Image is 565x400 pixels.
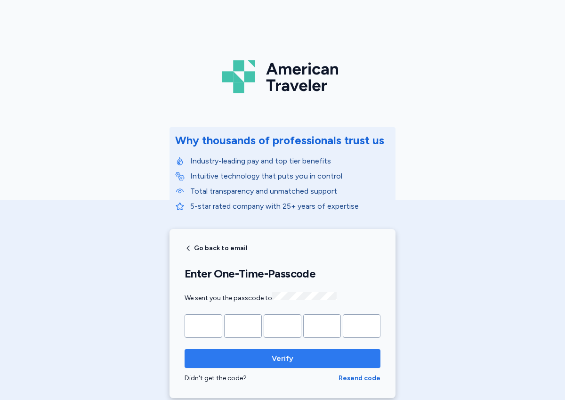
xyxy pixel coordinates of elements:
input: Please enter OTP character 2 [224,314,262,338]
input: Please enter OTP character 3 [264,314,301,338]
p: Total transparency and unmatched support [190,186,390,197]
input: Please enter OTP character 4 [303,314,341,338]
input: Please enter OTP character 1 [185,314,222,338]
button: Verify [185,349,380,368]
p: 5-star rated company with 25+ years of expertise [190,201,390,212]
input: Please enter OTP character 5 [343,314,380,338]
div: Why thousands of professionals trust us [175,133,384,148]
p: Industry-leading pay and top tier benefits [190,155,390,167]
span: Verify [272,353,293,364]
h1: Enter One-Time-Passcode [185,267,380,281]
button: Go back to email [185,245,247,252]
span: We sent you the passcode to [185,294,337,302]
img: Logo [222,57,343,97]
span: Go back to email [194,245,247,252]
div: Didn't get the code? [185,374,339,383]
button: Resend code [339,374,380,383]
p: Intuitive technology that puts you in control [190,171,390,182]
